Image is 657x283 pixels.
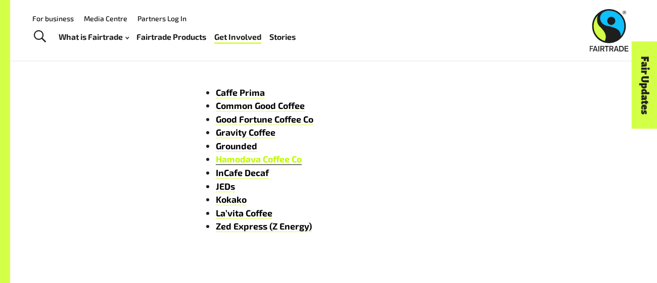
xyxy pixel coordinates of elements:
[216,127,275,138] a: Gravity Coffee
[216,87,265,98] a: Caffe Prima
[84,14,127,23] a: Media Centre
[59,30,129,44] a: What is Fairtrade
[216,153,302,165] a: Hamodava Coffee Co
[216,100,305,111] a: Common Good Coffee
[590,9,629,51] img: Fairtrade Australia New Zealand logo
[136,30,206,44] a: Fairtrade Products
[214,30,261,44] a: Get Involved
[216,220,312,232] a: Zed Express (Z Energy)
[216,181,235,192] a: JEDs
[216,167,269,179] a: InCafe Decaf
[216,194,247,205] a: Kokako
[137,14,186,23] a: Partners Log In
[269,30,296,44] a: Stories
[216,140,257,152] a: Grounded
[216,114,313,125] a: Good Fortune Coffee Co
[32,14,74,23] a: For business
[216,207,272,219] a: La’vita Coffee
[27,24,52,49] a: Toggle Search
